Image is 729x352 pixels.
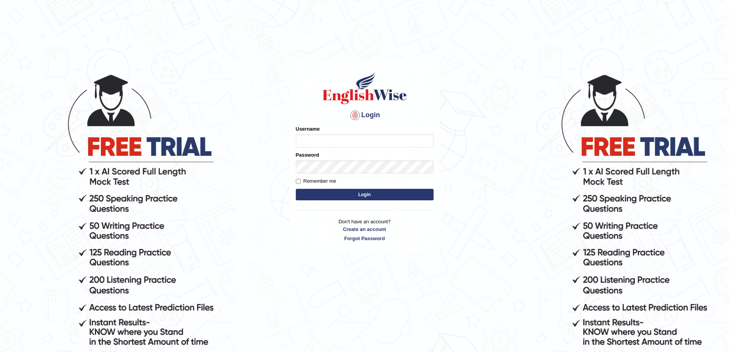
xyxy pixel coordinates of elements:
img: Logo of English Wise sign in for intelligent practice with AI [321,71,408,105]
input: Remember me [296,179,301,184]
h4: Login [296,109,434,121]
label: Password [296,151,319,159]
label: Username [296,125,320,133]
label: Remember me [296,177,336,185]
a: Forgot Password [296,235,434,242]
button: Login [296,189,434,200]
a: Create an account [296,226,434,233]
p: Don't have an account? [296,218,434,242]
